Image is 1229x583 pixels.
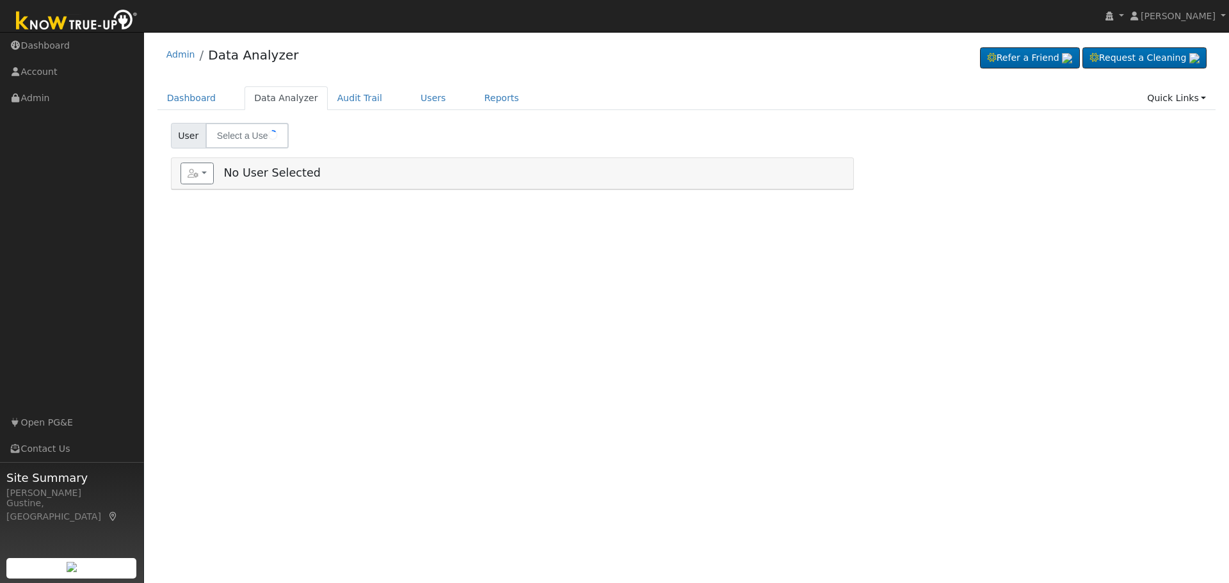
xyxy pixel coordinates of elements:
[411,86,456,110] a: Users
[205,123,289,148] input: Select a User
[1082,47,1207,69] a: Request a Cleaning
[157,86,226,110] a: Dashboard
[1137,86,1216,110] a: Quick Links
[6,497,137,523] div: Gustine, [GEOGRAPHIC_DATA]
[10,7,144,36] img: Know True-Up
[475,86,529,110] a: Reports
[108,511,119,522] a: Map
[171,123,206,148] span: User
[166,49,195,60] a: Admin
[1062,53,1072,63] img: retrieve
[1189,53,1200,63] img: retrieve
[980,47,1080,69] a: Refer a Friend
[6,469,137,486] span: Site Summary
[67,562,77,572] img: retrieve
[208,47,298,63] a: Data Analyzer
[328,86,392,110] a: Audit Trail
[1141,11,1216,21] span: [PERSON_NAME]
[6,486,137,500] div: [PERSON_NAME]
[245,86,328,110] a: Data Analyzer
[181,163,844,184] h5: No User Selected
